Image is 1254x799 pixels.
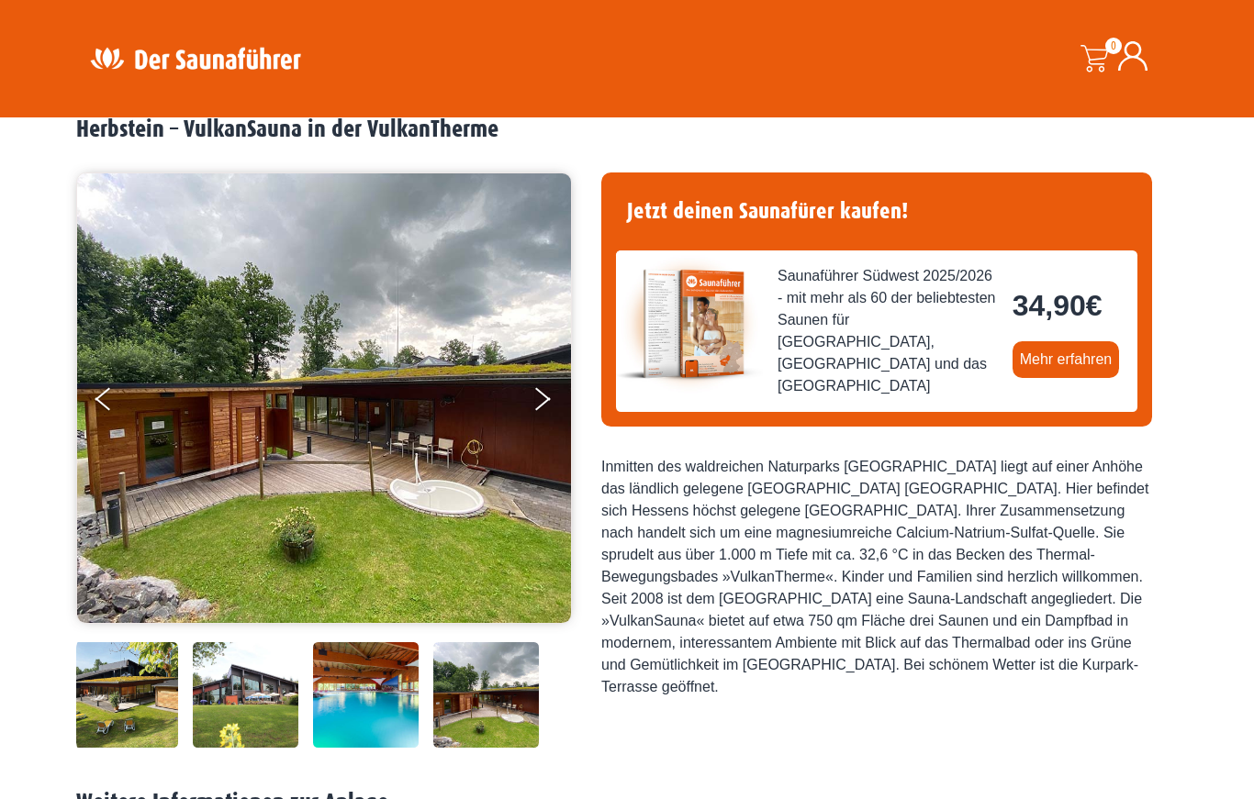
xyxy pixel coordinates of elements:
button: Previous [95,380,141,426]
a: Mehr erfahren [1013,341,1120,378]
img: der-saunafuehrer-2025-suedwest.jpg [616,250,763,397]
span: 0 [1105,38,1122,54]
bdi: 34,90 [1013,289,1103,322]
div: Inmitten des waldreichen Naturparks [GEOGRAPHIC_DATA] liegt auf einer Anhöhe das ländlich gelegen... [601,456,1152,698]
span: € [1086,289,1103,322]
span: Saunaführer Südwest 2025/2026 - mit mehr als 60 der beliebtesten Saunen für [GEOGRAPHIC_DATA], [G... [778,265,998,397]
h4: Jetzt deinen Saunafürer kaufen! [616,187,1137,236]
h2: Herbstein – VulkanSauna in der VulkanTherme [76,116,1178,144]
button: Next [532,380,577,426]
